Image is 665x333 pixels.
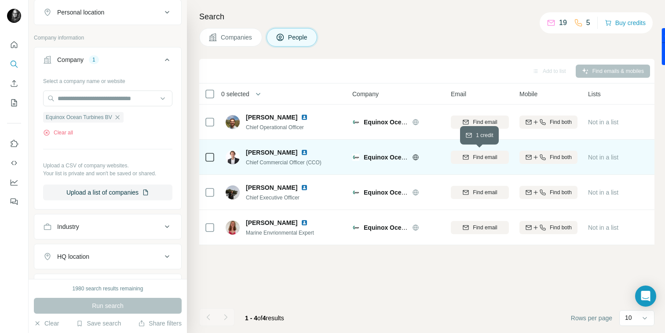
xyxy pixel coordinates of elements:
[559,18,567,28] p: 19
[221,33,253,42] span: Companies
[7,95,21,111] button: My lists
[301,149,308,156] img: LinkedIn logo
[34,49,181,74] button: Company1
[301,184,308,191] img: LinkedIn logo
[519,116,577,129] button: Find both
[588,154,618,161] span: Not in a list
[550,118,572,126] span: Find both
[473,153,497,161] span: Find email
[451,90,466,98] span: Email
[57,55,84,64] div: Company
[352,119,359,126] img: Logo of Equinox Ocean Turbines BV
[550,153,572,161] span: Find both
[550,188,572,196] span: Find both
[473,118,497,126] span: Find email
[43,129,73,137] button: Clear all
[352,189,359,196] img: Logo of Equinox Ocean Turbines BV
[586,18,590,28] p: 5
[571,314,612,322] span: Rows per page
[550,224,572,232] span: Find both
[221,90,249,98] span: 0 selected
[246,124,304,130] span: Chief Operational Officer
[364,119,446,126] span: Equinox Ocean Turbines BV
[519,90,537,98] span: Mobile
[34,276,181,297] button: Annual revenue ($)
[138,319,182,328] button: Share filters
[226,221,240,235] img: Avatar
[34,34,182,42] p: Company information
[199,11,654,23] h4: Search
[588,189,618,196] span: Not in a list
[605,17,646,29] button: Buy credits
[519,221,577,234] button: Find both
[245,315,257,322] span: 1 - 4
[352,224,359,231] img: Logo of Equinox Ocean Turbines BV
[246,113,297,122] span: [PERSON_NAME]
[364,224,446,231] span: Equinox Ocean Turbines BV
[301,114,308,121] img: LinkedIn logo
[588,119,618,126] span: Not in a list
[76,319,121,328] button: Save search
[43,185,172,200] button: Upload a list of companies
[301,219,308,226] img: LinkedIn logo
[7,9,21,23] img: Avatar
[34,246,181,267] button: HQ location
[364,154,446,161] span: Equinox Ocean Turbines BV
[43,162,172,170] p: Upload a CSV of company websites.
[57,252,89,261] div: HQ location
[588,224,618,231] span: Not in a list
[246,183,297,192] span: [PERSON_NAME]
[246,230,314,236] span: Marine Envrionmental Expert
[226,150,240,164] img: Avatar
[7,155,21,171] button: Use Surfe API
[46,113,112,121] span: Equinox Ocean Turbines BV
[43,74,172,85] div: Select a company name or website
[352,90,379,98] span: Company
[57,222,79,231] div: Industry
[246,195,300,201] span: Chief Executive Officer
[625,313,632,322] p: 10
[519,186,577,199] button: Find both
[7,37,21,53] button: Quick start
[34,216,181,237] button: Industry
[451,186,509,199] button: Find email
[263,315,266,322] span: 4
[34,2,181,23] button: Personal location
[451,116,509,129] button: Find email
[246,218,297,227] span: [PERSON_NAME]
[7,194,21,210] button: Feedback
[226,115,240,129] img: Avatar
[73,285,143,293] div: 1980 search results remaining
[257,315,263,322] span: of
[7,56,21,72] button: Search
[288,33,308,42] span: People
[473,224,497,232] span: Find email
[451,221,509,234] button: Find email
[364,189,446,196] span: Equinox Ocean Turbines BV
[352,154,359,161] img: Logo of Equinox Ocean Turbines BV
[245,315,284,322] span: results
[7,174,21,190] button: Dashboard
[57,8,104,17] div: Personal location
[473,188,497,196] span: Find email
[7,136,21,152] button: Use Surfe on LinkedIn
[34,319,59,328] button: Clear
[246,148,297,157] span: [PERSON_NAME]
[246,159,322,166] span: Chief Commercial Officer (CCO)
[635,286,656,307] div: Open Intercom Messenger
[519,151,577,164] button: Find both
[7,76,21,91] button: Enrich CSV
[451,151,509,164] button: Find email
[43,170,172,177] p: Your list is private and won't be saved or shared.
[226,185,240,199] img: Avatar
[89,56,99,64] div: 1
[588,90,601,98] span: Lists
